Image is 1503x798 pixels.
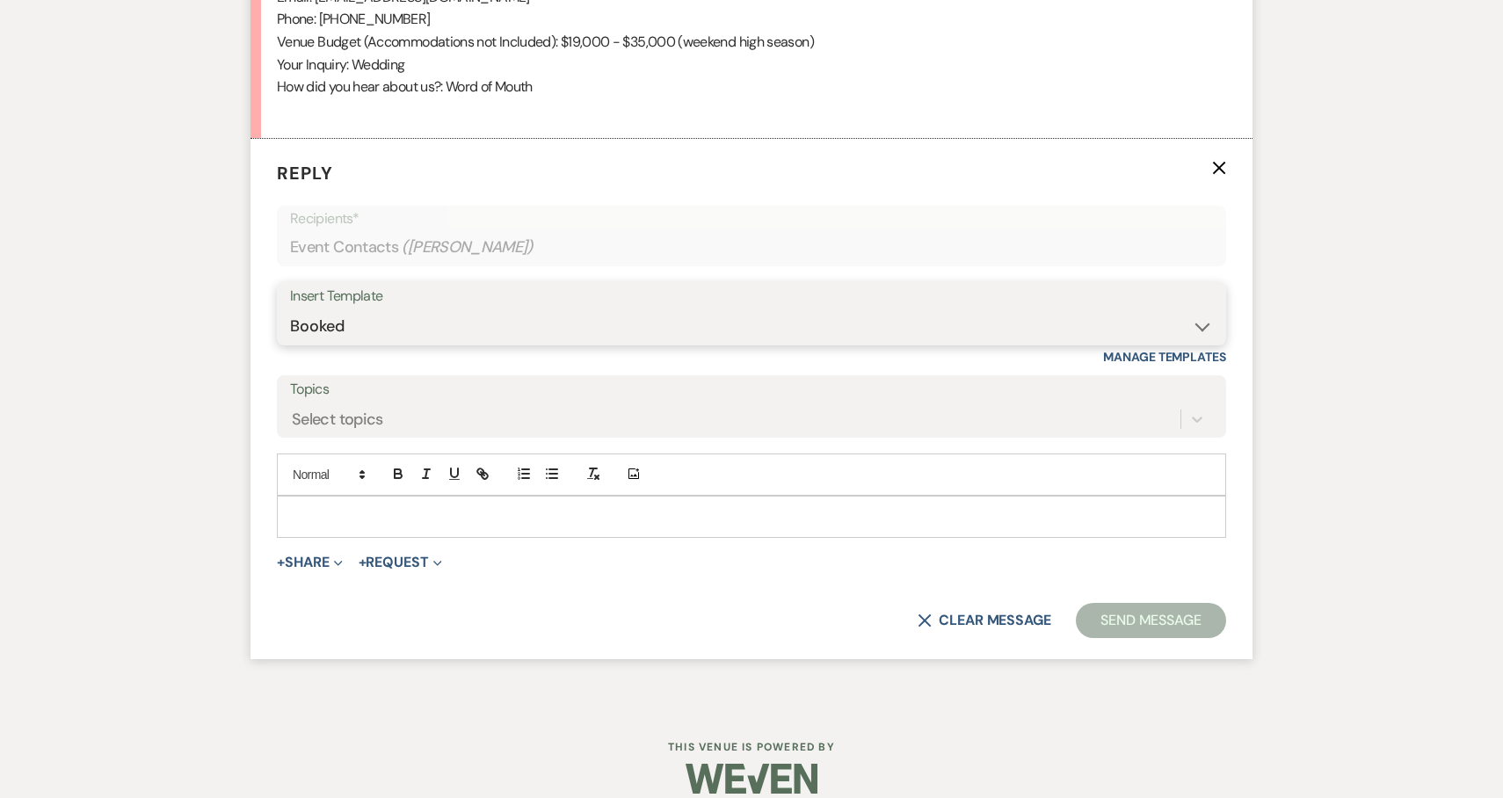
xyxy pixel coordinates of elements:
button: Clear message [918,613,1051,628]
span: Reply [277,162,333,185]
button: Request [359,555,442,569]
button: Share [277,555,343,569]
span: + [359,555,367,569]
label: Topics [290,377,1213,403]
div: Insert Template [290,284,1213,309]
span: + [277,555,285,569]
button: Send Message [1076,603,1226,638]
p: Recipients* [290,207,1213,230]
div: Select topics [292,407,383,431]
a: Manage Templates [1103,349,1226,365]
div: Event Contacts [290,230,1213,265]
span: ( [PERSON_NAME] ) [402,236,534,259]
